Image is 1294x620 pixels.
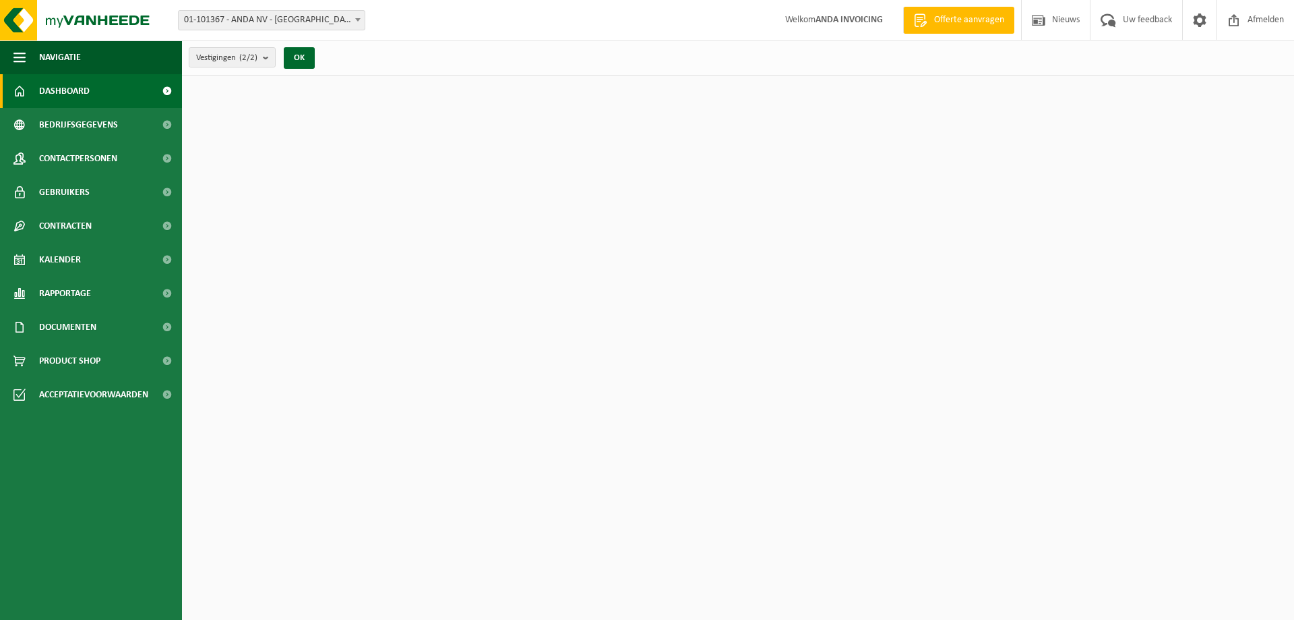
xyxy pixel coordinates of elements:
[931,13,1008,27] span: Offerte aanvragen
[179,11,365,30] span: 01-101367 - ANDA NV - BOORTMEERBEEK
[39,378,148,412] span: Acceptatievoorwaarden
[39,209,92,243] span: Contracten
[196,48,257,68] span: Vestigingen
[178,10,365,30] span: 01-101367 - ANDA NV - BOORTMEERBEEK
[39,108,118,142] span: Bedrijfsgegevens
[39,175,90,209] span: Gebruikers
[189,47,276,67] button: Vestigingen(2/2)
[39,74,90,108] span: Dashboard
[39,40,81,74] span: Navigatie
[284,47,315,69] button: OK
[39,243,81,277] span: Kalender
[39,344,100,378] span: Product Shop
[239,53,257,62] count: (2/2)
[39,277,91,310] span: Rapportage
[39,310,96,344] span: Documenten
[39,142,117,175] span: Contactpersonen
[815,15,883,25] strong: ANDA INVOICING
[903,7,1014,34] a: Offerte aanvragen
